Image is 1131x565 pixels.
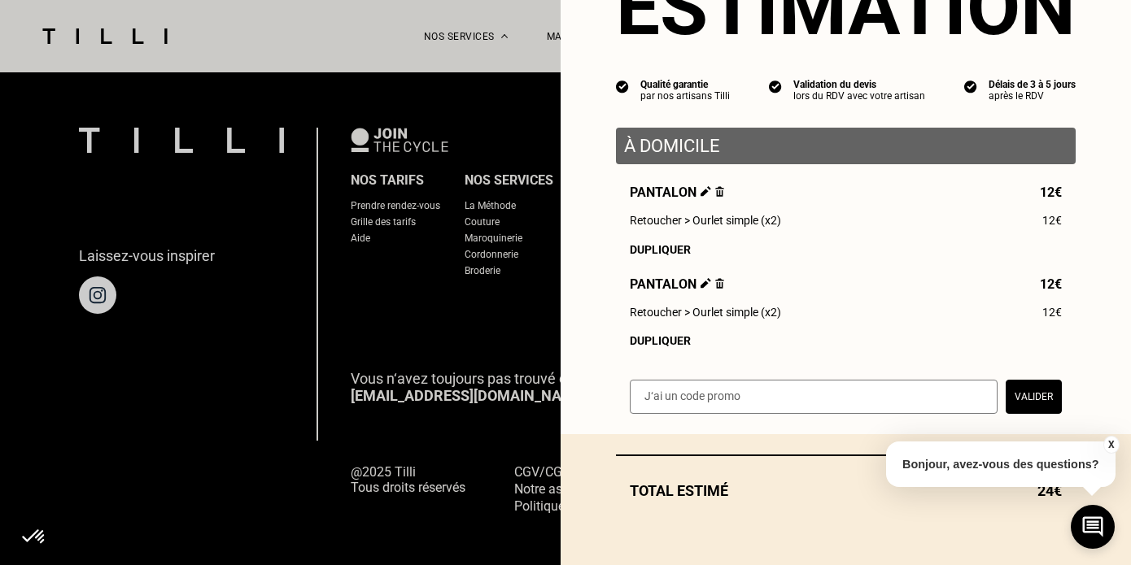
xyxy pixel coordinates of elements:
[640,79,730,90] div: Qualité garantie
[630,243,1062,256] div: Dupliquer
[886,441,1116,487] p: Bonjour, avez-vous des questions?
[640,90,730,102] div: par nos artisans Tilli
[616,79,629,93] img: icon list info
[624,136,1068,156] p: À domicile
[1040,185,1062,200] span: 12€
[1103,436,1119,454] button: X
[630,306,781,319] span: Retoucher > Ourlet simple (x2)
[630,334,1062,347] div: Dupliquer
[715,186,724,197] img: Supprimer
[701,186,711,197] img: Éditer
[715,278,724,289] img: Supprimer
[989,79,1076,90] div: Délais de 3 à 5 jours
[630,276,724,292] span: Pantalon
[1042,306,1062,319] span: 12€
[630,214,781,227] span: Retoucher > Ourlet simple (x2)
[769,79,782,93] img: icon list info
[793,90,925,102] div: lors du RDV avec votre artisan
[630,380,998,414] input: J‘ai un code promo
[701,278,711,289] img: Éditer
[964,79,977,93] img: icon list info
[1006,380,1062,414] button: Valider
[989,90,1076,102] div: après le RDV
[1042,214,1062,227] span: 12€
[616,482,1076,499] div: Total estimé
[1040,276,1062,292] span: 12€
[630,185,724,200] span: Pantalon
[793,79,925,90] div: Validation du devis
